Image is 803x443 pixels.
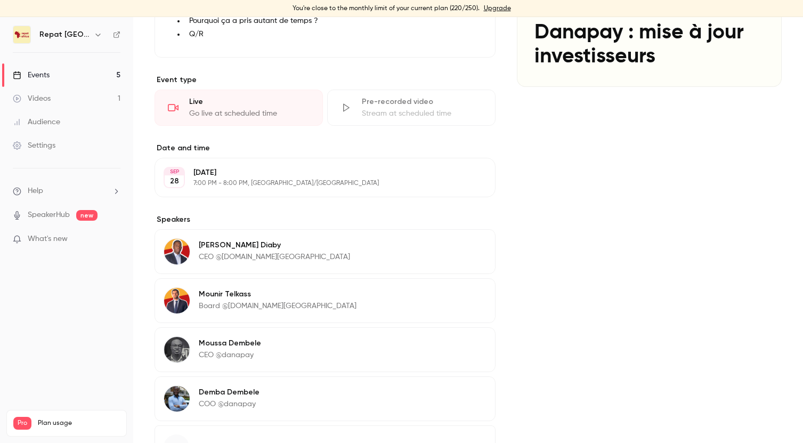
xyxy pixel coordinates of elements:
[164,337,190,363] img: Moussa Dembele
[28,233,68,245] span: What's new
[39,29,90,40] h6: Repat [GEOGRAPHIC_DATA]
[13,186,120,197] li: help-dropdown-opener
[13,117,60,127] div: Audience
[155,229,496,274] div: Kara Diaby[PERSON_NAME] DiabyCEO @[DOMAIN_NAME][GEOGRAPHIC_DATA]
[199,289,356,300] p: Mounir Telkass
[38,419,120,428] span: Plan usage
[164,239,190,264] img: Kara Diaby
[13,417,31,430] span: Pro
[199,338,261,349] p: Moussa Dembele
[199,240,350,251] p: [PERSON_NAME] Diaby
[28,210,70,221] a: SpeakerHub
[164,386,190,412] img: Demba Dembele
[199,252,350,262] p: CEO @[DOMAIN_NAME][GEOGRAPHIC_DATA]
[199,387,259,398] p: Demba Dembele
[327,90,496,126] div: Pre-recorded videoStream at scheduled time
[28,186,43,197] span: Help
[155,143,496,154] label: Date and time
[165,168,184,175] div: SEP
[155,75,496,85] p: Event type
[155,376,496,421] div: Demba DembeleDemba DembeleCOO @danapay
[170,176,179,187] p: 28
[199,301,356,311] p: Board @[DOMAIN_NAME][GEOGRAPHIC_DATA]
[13,26,30,43] img: Repat Africa
[362,96,482,107] div: Pre-recorded video
[199,350,261,360] p: CEO @danapay
[155,327,496,372] div: Moussa DembeleMoussa DembeleCEO @danapay
[362,108,482,119] div: Stream at scheduled time
[484,4,511,13] a: Upgrade
[199,399,259,409] p: COO @danapay
[193,179,439,188] p: 7:00 PM - 8:00 PM, [GEOGRAPHIC_DATA]/[GEOGRAPHIC_DATA]
[164,288,190,313] img: Mounir Telkass
[13,140,55,151] div: Settings
[155,214,496,225] label: Speakers
[185,29,482,40] li: Q/R
[193,167,439,178] p: [DATE]
[76,210,98,221] span: new
[189,108,310,119] div: Go live at scheduled time
[155,278,496,323] div: Mounir TelkassMounir TelkassBoard @[DOMAIN_NAME][GEOGRAPHIC_DATA]
[185,15,482,27] li: Pourquoi ça a pris autant de temps ?
[155,90,323,126] div: LiveGo live at scheduled time
[13,70,50,80] div: Events
[189,96,310,107] div: Live
[13,93,51,104] div: Videos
